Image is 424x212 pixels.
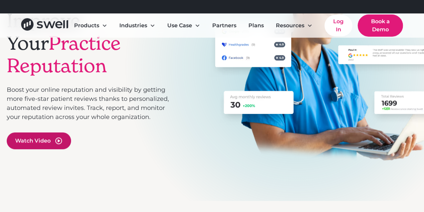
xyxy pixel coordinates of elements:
[243,19,269,32] a: Plans
[7,9,179,77] h1: Improve Your
[167,22,192,30] div: Use Case
[7,31,121,78] span: Practice Reputation
[15,137,51,145] div: Watch Video
[270,19,318,32] div: Resources
[162,19,205,32] div: Use Case
[276,22,304,30] div: Resources
[7,132,71,149] a: open lightbox
[69,19,113,32] div: Products
[21,18,68,33] a: home
[74,22,99,30] div: Products
[114,19,161,32] div: Industries
[207,19,242,32] a: Partners
[119,22,147,30] div: Industries
[358,14,403,37] a: Book a Demo
[7,85,179,122] p: Boost your online reputation and visibility by getting more five-star patient reviews thanks to p...
[324,15,352,36] a: Log In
